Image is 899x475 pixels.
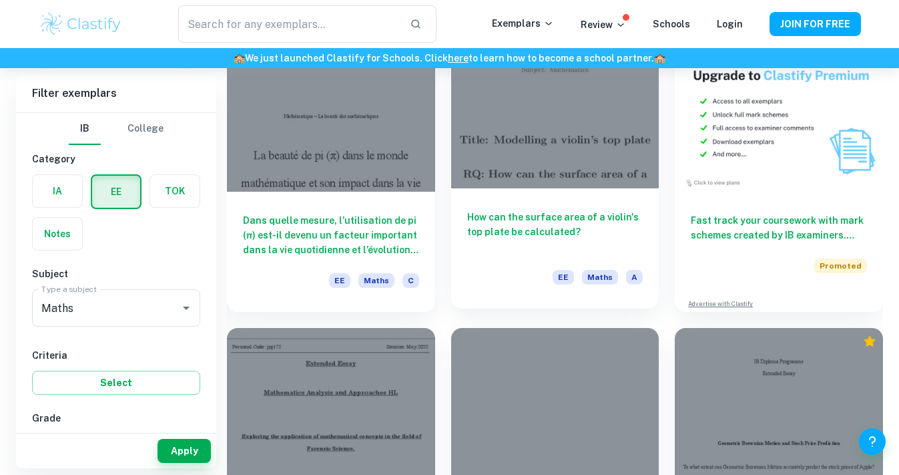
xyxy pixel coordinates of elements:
[654,53,665,63] span: 🏫
[863,335,876,348] div: Premium
[653,19,690,29] a: Schools
[227,35,435,312] a: Dans quelle mesure, l’utilisation de pi (π) est-il devenu un facteur important dans la vie quotid...
[33,218,82,250] button: Notes
[127,113,164,145] button: College
[69,113,164,145] div: Filter type choice
[177,299,196,317] button: Open
[158,439,211,463] button: Apply
[626,270,643,285] span: A
[329,273,350,288] span: EE
[32,348,200,363] h6: Criteria
[553,270,574,285] span: EE
[467,210,643,254] h6: How can the surface area of a violin's top plate be calculated?
[92,176,140,208] button: EE
[448,53,469,63] a: here
[770,12,861,36] button: JOIN FOR FREE
[3,51,896,65] h6: We just launched Clastify for Schools. Click to learn how to become a school partner.
[402,273,419,288] span: C
[243,213,419,257] h6: Dans quelle mesure, l’utilisation de pi (π) est-il devenu un facteur important dans la vie quotid...
[582,270,618,285] span: Maths
[41,283,97,295] label: Type a subject
[32,152,200,166] h6: Category
[691,213,867,243] h6: Fast track your coursework with mark schemes created by IB examiners. Upgrade now
[178,5,398,43] input: Search for any exemplars...
[32,411,200,426] h6: Grade
[16,75,216,112] h6: Filter exemplars
[675,35,883,192] img: Thumbnail
[492,16,554,31] p: Exemplars
[150,175,200,207] button: TOK
[32,371,200,395] button: Select
[32,267,200,281] h6: Subject
[69,113,101,145] button: IB
[39,11,123,37] img: Clastify logo
[234,53,245,63] span: 🏫
[581,17,626,32] p: Review
[859,428,886,455] button: Help and Feedback
[814,259,867,273] span: Promoted
[717,19,743,29] a: Login
[688,299,753,309] a: Advertise with Clastify
[358,273,394,288] span: Maths
[451,35,659,312] a: How can the surface area of a violin's top plate be calculated?EEMathsA
[33,175,82,207] button: IA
